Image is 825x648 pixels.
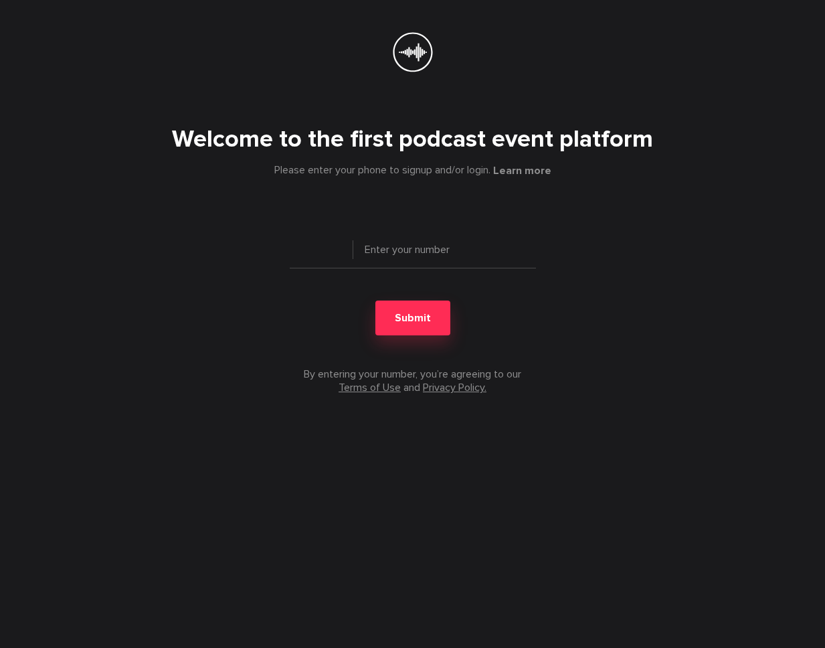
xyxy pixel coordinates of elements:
[395,311,431,325] span: Submit
[86,126,739,153] h1: Welcome to the first podcast event platform
[493,164,551,177] button: Learn more
[86,163,739,177] div: Please enter your phone to signup and/or login.
[339,381,401,394] a: Terms of Use
[290,242,536,268] input: Enter your number
[423,381,486,394] a: Privacy Policy.
[290,368,536,394] footer: By entering your number, you’re agreeing to our and
[375,301,450,335] button: Submit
